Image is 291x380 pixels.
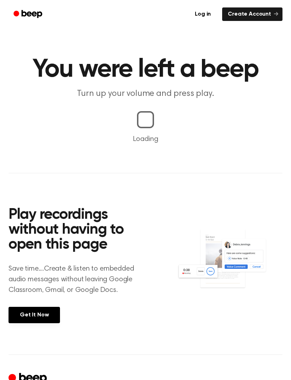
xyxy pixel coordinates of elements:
[9,264,149,295] p: Save time....Create & listen to embedded audio messages without leaving Google Classroom, Gmail, ...
[188,6,218,22] a: Log in
[9,7,49,21] a: Beep
[222,7,282,21] a: Create Account
[9,57,282,82] h1: You were left a beep
[9,88,282,100] p: Turn up your volume and press play.
[177,229,282,299] img: Voice Comments on Docs and Recording Widget
[9,134,282,145] p: Loading
[9,307,60,323] a: Get It Now
[9,207,149,252] h2: Play recordings without having to open this page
